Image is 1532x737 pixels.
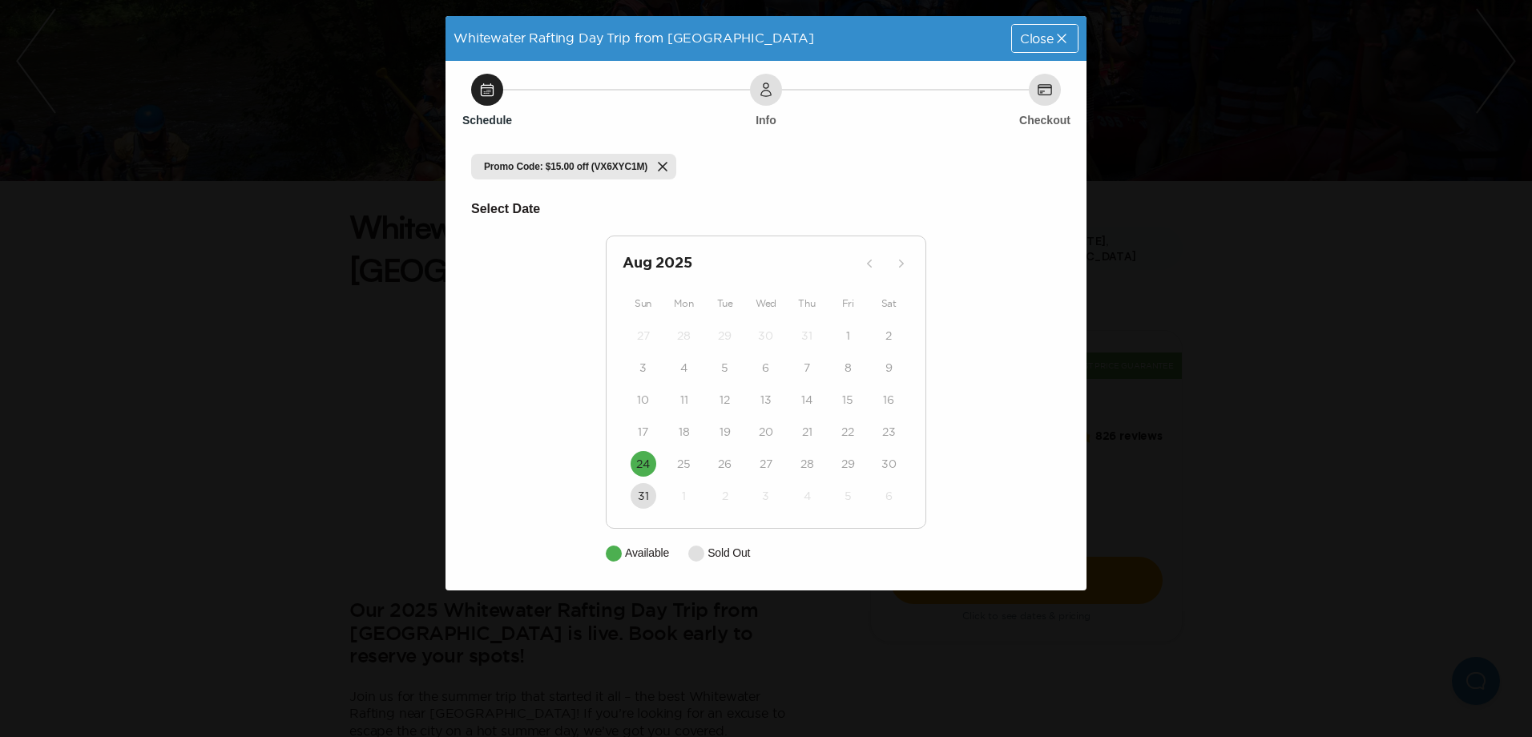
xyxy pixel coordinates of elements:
button: 11 [671,387,697,413]
time: 30 [881,456,897,472]
time: 28 [677,328,691,344]
div: Mon [663,294,704,313]
time: 1 [846,328,850,344]
time: 8 [845,360,852,376]
time: 31 [638,488,649,504]
button: 30 [876,451,901,477]
button: 2 [712,483,738,509]
time: 2 [722,488,728,504]
time: 22 [841,424,854,440]
time: 12 [720,392,730,408]
time: 7 [804,360,810,376]
time: 3 [639,360,647,376]
button: 31 [631,483,656,509]
button: 27 [631,323,656,348]
button: 27 [753,451,779,477]
time: 20 [759,424,773,440]
time: 27 [637,328,650,344]
button: 1 [835,323,861,348]
div: Sun [623,294,663,313]
time: 6 [762,360,769,376]
button: 23 [876,419,901,445]
time: 31 [801,328,812,344]
span: Close [1020,32,1054,45]
button: 5 [835,483,861,509]
time: 29 [718,328,732,344]
button: 2 [876,323,901,348]
button: 31 [794,323,820,348]
button: 28 [794,451,820,477]
h6: Info [756,112,776,128]
time: 17 [638,424,648,440]
button: 28 [671,323,697,348]
time: 5 [845,488,852,504]
h6: Select Date [471,199,1061,219]
time: 26 [718,456,732,472]
h6: Schedule [462,112,512,128]
time: 2 [885,328,892,344]
button: 20 [753,419,779,445]
button: 29 [835,451,861,477]
button: 5 [712,355,738,381]
time: 16 [883,392,894,408]
div: Wed [745,294,786,313]
time: 24 [636,456,650,472]
time: 3 [762,488,769,504]
div: Sat [869,294,909,313]
button: 3 [631,355,656,381]
time: 29 [841,456,855,472]
button: 21 [794,419,820,445]
button: 4 [794,483,820,509]
button: 9 [876,355,901,381]
span: Whitewater Rafting Day Trip from [GEOGRAPHIC_DATA] [454,30,814,45]
time: 15 [842,392,853,408]
div: Tue [704,294,745,313]
p: Sold Out [708,545,750,562]
button: 13 [753,387,779,413]
time: 11 [680,392,688,408]
button: 26 [712,451,738,477]
button: 3 [753,483,779,509]
button: 6 [876,483,901,509]
time: 23 [882,424,896,440]
span: Promo Code: $15.00 off (VX6XYC1M) [484,160,647,173]
button: 15 [835,387,861,413]
button: 16 [876,387,901,413]
div: Fri [828,294,869,313]
time: 13 [760,392,772,408]
button: 24 [631,451,656,477]
time: 27 [760,456,772,472]
time: 6 [885,488,893,504]
time: 4 [804,488,811,504]
button: 18 [671,419,697,445]
h6: Checkout [1019,112,1070,128]
button: 14 [794,387,820,413]
time: 5 [721,360,728,376]
div: Thu [787,294,828,313]
time: 18 [679,424,690,440]
button: 4 [671,355,697,381]
button: 10 [631,387,656,413]
time: 30 [758,328,773,344]
button: 22 [835,419,861,445]
h2: Aug 2025 [623,252,857,275]
button: 12 [712,387,738,413]
time: 28 [800,456,814,472]
time: 21 [802,424,812,440]
button: 30 [753,323,779,348]
p: Available [625,545,669,562]
button: 17 [631,419,656,445]
time: 9 [885,360,893,376]
time: 19 [720,424,731,440]
button: 6 [753,355,779,381]
time: 4 [680,360,687,376]
time: 1 [682,488,686,504]
button: 29 [712,323,738,348]
button: 1 [671,483,697,509]
button: 8 [835,355,861,381]
time: 10 [637,392,649,408]
time: 14 [801,392,812,408]
button: 7 [794,355,820,381]
time: 25 [677,456,691,472]
button: 25 [671,451,697,477]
